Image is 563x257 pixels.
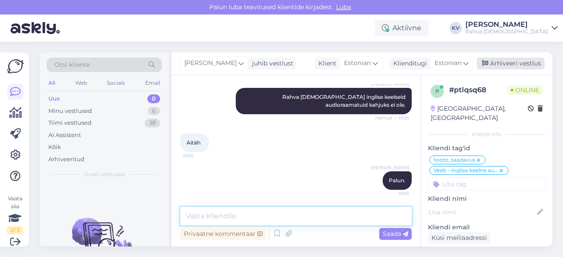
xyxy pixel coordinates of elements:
[48,143,61,152] div: Kõik
[389,177,406,184] span: Palun.
[450,22,462,34] div: KV
[435,58,461,68] span: Estonian
[183,152,216,159] span: 15:55
[371,81,409,87] span: [PERSON_NAME]
[7,59,24,73] img: Askly Logo
[184,58,237,68] span: [PERSON_NAME]
[376,190,409,197] span: 15:55
[390,59,427,68] div: Klienditugi
[428,144,545,153] p: Kliendi tag'id
[48,155,84,164] div: Arhiveeritud
[375,20,428,36] div: Aktiivne
[48,131,81,140] div: AI Assistent
[147,94,160,103] div: 0
[186,139,201,146] span: Aitäh
[7,226,23,234] div: 2 / 3
[383,230,408,238] span: Saada
[7,195,23,234] div: Vaata siia
[48,107,92,116] div: Minu vestlused
[434,157,475,163] span: toote_saadavus
[431,104,528,123] div: [GEOGRAPHIC_DATA], [GEOGRAPHIC_DATA]
[73,77,89,89] div: Web
[465,21,548,28] div: [PERSON_NAME]
[428,194,545,203] p: Kliendi nimi
[375,115,409,121] span: Nähtud ✓ 15:55
[180,228,266,240] div: Privaatne kommentaar
[465,21,558,35] a: [PERSON_NAME]Rahva [DEMOGRAPHIC_DATA]
[105,77,127,89] div: Socials
[249,59,293,68] div: juhib vestlust
[434,168,498,173] span: Veeb - inglise keelne audioraamat
[84,170,125,178] span: Uued vestlused
[55,60,90,69] span: Otsi kliente
[148,107,160,116] div: 6
[435,88,439,94] span: p
[344,58,371,68] span: Estonian
[428,223,545,232] p: Kliendi email
[143,77,162,89] div: Email
[428,177,545,191] input: Lisa tag
[465,28,548,35] div: Rahva [DEMOGRAPHIC_DATA]
[145,119,160,127] div: 38
[371,164,409,171] span: [PERSON_NAME]
[48,94,60,103] div: Uus
[428,232,490,244] div: Küsi meiliaadressi
[449,85,507,95] div: # ptlqsq68
[428,130,545,138] div: Kliendi info
[315,59,336,68] div: Klient
[507,85,543,95] span: Online
[47,77,57,89] div: All
[48,119,91,127] div: Tiimi vestlused
[477,58,545,69] div: Arhiveeri vestlus
[428,207,535,217] input: Lisa nimi
[282,94,407,108] span: Rahva [DEMOGRAPHIC_DATA] inglise keelseid audioraamatuid kahjuks ei ole.
[333,3,354,11] span: Luba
